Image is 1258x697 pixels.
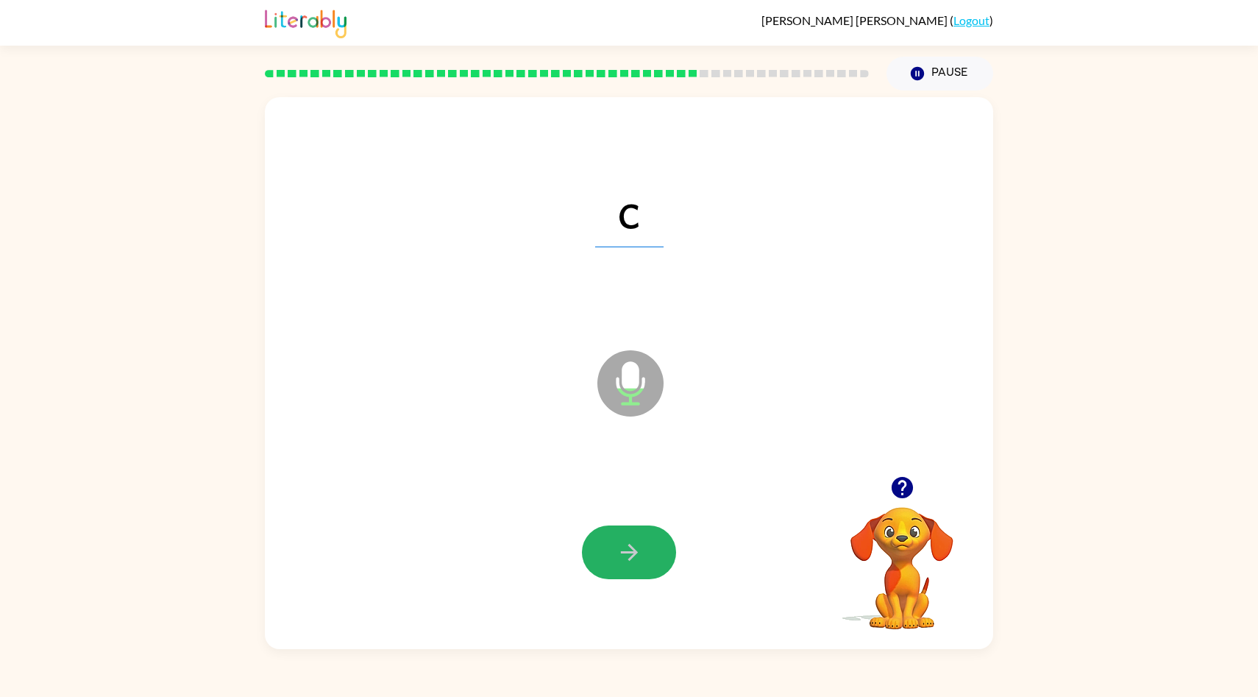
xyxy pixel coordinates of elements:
[953,13,989,27] a: Logout
[828,484,976,631] video: Your browser must support playing .mp4 files to use Literably. Please try using another browser.
[265,6,347,38] img: Literably
[595,171,664,247] span: c
[761,13,993,27] div: ( )
[761,13,950,27] span: [PERSON_NAME] [PERSON_NAME]
[886,57,993,91] button: Pause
